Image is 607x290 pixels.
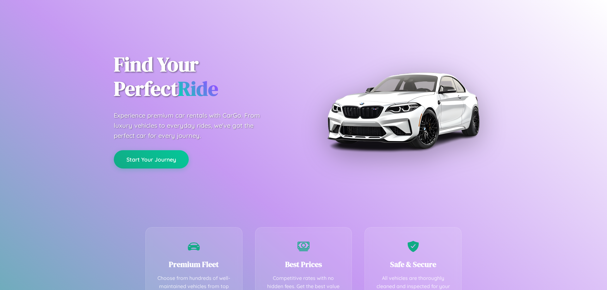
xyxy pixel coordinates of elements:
[178,75,218,102] span: Ride
[374,259,452,269] h3: Safe & Secure
[265,259,342,269] h3: Best Prices
[114,110,272,141] p: Experience premium car rentals with CarGo. From luxury vehicles to everyday rides, we've got the ...
[114,150,189,169] button: Start Your Journey
[114,52,294,101] h1: Find Your Perfect
[155,259,233,269] h3: Premium Fleet
[324,32,482,189] img: Premium BMW car rental vehicle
